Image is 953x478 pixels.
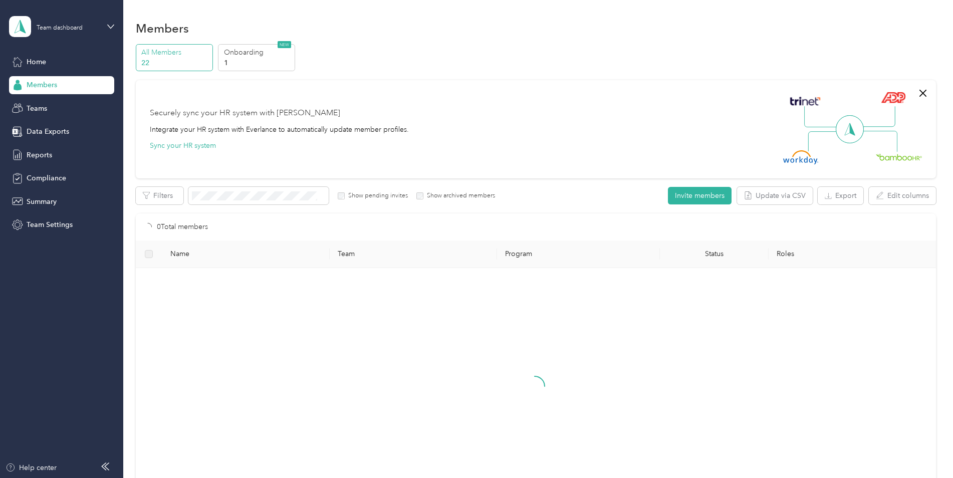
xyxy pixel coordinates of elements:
img: Line Left Down [808,131,843,151]
p: All Members [141,47,209,58]
span: Data Exports [27,126,69,137]
iframe: Everlance-gr Chat Button Frame [897,422,953,478]
th: Program [497,241,660,268]
th: Name [162,241,330,268]
button: Edit columns [869,187,936,204]
label: Show pending invites [345,191,408,200]
span: Members [27,80,57,90]
span: Team Settings [27,219,73,230]
span: NEW [278,41,291,48]
span: Name [170,250,322,258]
span: Teams [27,103,47,114]
img: Trinet [788,94,823,108]
div: Team dashboard [37,25,83,31]
img: Workday [783,150,818,164]
img: ADP [881,92,905,103]
th: Roles [769,241,936,268]
label: Show archived members [423,191,495,200]
button: Sync your HR system [150,140,216,151]
button: Invite members [668,187,732,204]
p: 22 [141,58,209,68]
p: 0 Total members [157,221,208,232]
span: Home [27,57,46,67]
p: Onboarding [224,47,292,58]
img: Line Left Up [804,106,839,128]
button: Filters [136,187,183,204]
span: Reports [27,150,52,160]
button: Update via CSV [737,187,813,204]
span: Summary [27,196,57,207]
span: Compliance [27,173,66,183]
th: Status [660,241,769,268]
div: Integrate your HR system with Everlance to automatically update member profiles. [150,124,409,135]
img: Line Right Up [860,106,895,127]
button: Help center [6,462,57,473]
h1: Members [136,23,189,34]
button: Export [818,187,863,204]
img: BambooHR [876,153,922,160]
img: Line Right Down [862,131,897,152]
div: Securely sync your HR system with [PERSON_NAME] [150,107,340,119]
p: 1 [224,58,292,68]
th: Team [330,241,497,268]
